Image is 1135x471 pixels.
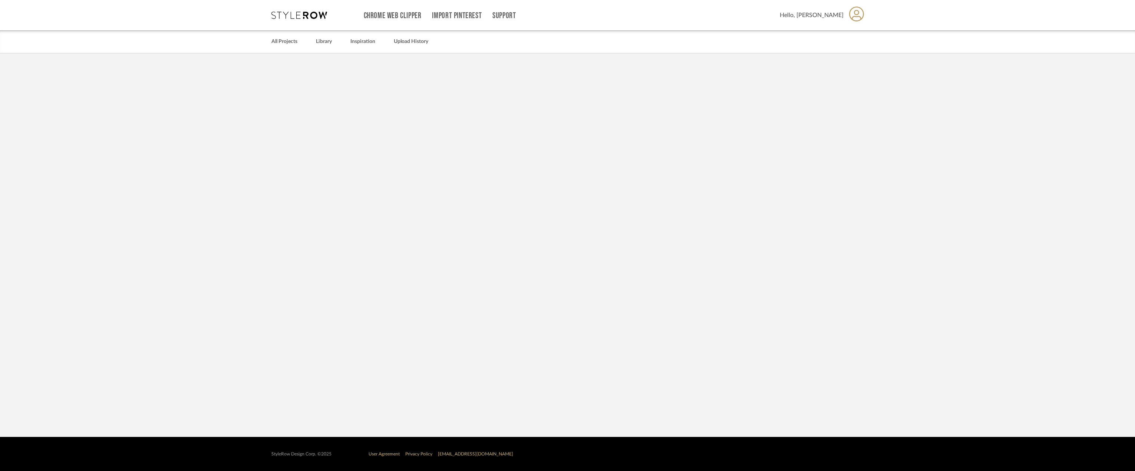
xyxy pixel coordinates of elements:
[432,13,482,19] a: Import Pinterest
[271,451,331,457] div: StyleRow Design Corp. ©2025
[492,13,516,19] a: Support
[369,452,400,456] a: User Agreement
[350,37,375,47] a: Inspiration
[271,37,297,47] a: All Projects
[438,452,513,456] a: [EMAIL_ADDRESS][DOMAIN_NAME]
[394,37,428,47] a: Upload History
[316,37,332,47] a: Library
[780,11,844,20] span: Hello, [PERSON_NAME]
[364,13,422,19] a: Chrome Web Clipper
[405,452,432,456] a: Privacy Policy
